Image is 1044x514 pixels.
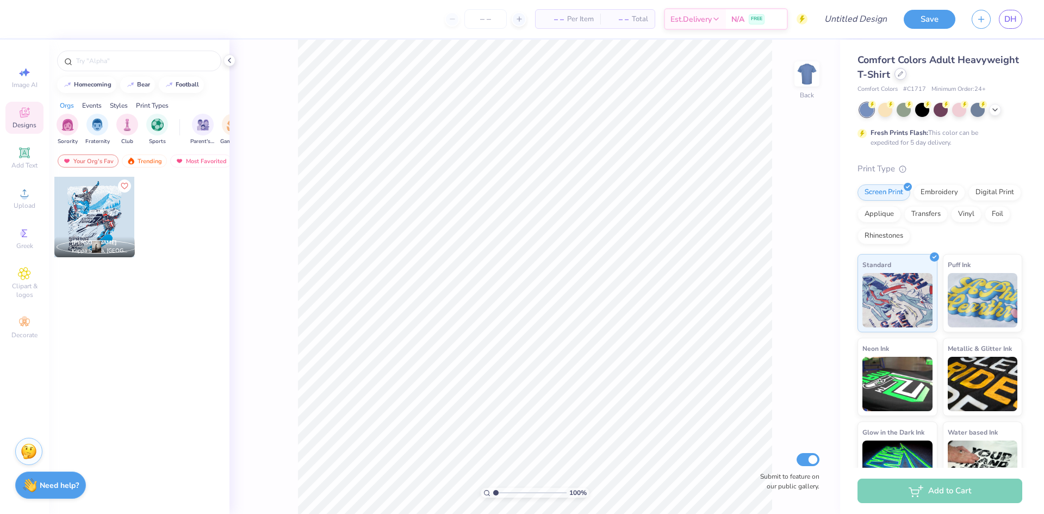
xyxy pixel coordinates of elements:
[85,138,110,146] span: Fraternity
[985,206,1010,222] div: Foil
[91,119,103,131] img: Fraternity Image
[116,114,138,146] button: filter button
[948,343,1012,354] span: Metallic & Glitter Ink
[72,239,117,246] span: [PERSON_NAME]
[72,247,130,255] span: Kappa Sigma, [GEOGRAPHIC_DATA]
[136,101,169,110] div: Print Types
[903,85,926,94] span: # C1717
[999,10,1022,29] a: DH
[40,480,79,491] strong: Need help?
[1004,13,1017,26] span: DH
[948,273,1018,327] img: Puff Ink
[165,82,173,88] img: trend_line.gif
[567,14,594,25] span: Per Item
[857,163,1022,175] div: Print Type
[170,154,232,168] div: Most Favorited
[190,138,215,146] span: Parent's Weekend
[862,343,889,354] span: Neon Ink
[85,114,110,146] div: filter for Fraternity
[871,128,928,137] strong: Fresh Prints Flash:
[904,206,948,222] div: Transfers
[670,14,712,25] span: Est. Delivery
[871,128,1004,147] div: This color can be expedited for 5 day delivery.
[16,241,33,250] span: Greek
[110,101,128,110] div: Styles
[800,90,814,100] div: Back
[190,114,215,146] div: filter for Parent's Weekend
[227,119,239,131] img: Game Day Image
[85,114,110,146] button: filter button
[948,441,1018,495] img: Water based Ink
[58,138,78,146] span: Sorority
[948,426,998,438] span: Water based Ink
[126,82,135,88] img: trend_line.gif
[857,228,910,244] div: Rhinestones
[796,63,818,85] img: Back
[61,119,74,131] img: Sorority Image
[58,154,119,168] div: Your Org's Fav
[857,53,1019,81] span: Comfort Colors Adult Heavyweight T-Shirt
[11,331,38,339] span: Decorate
[948,259,971,270] span: Puff Ink
[122,154,167,168] div: Trending
[159,77,204,93] button: football
[176,82,199,88] div: football
[118,179,131,193] button: Like
[948,357,1018,411] img: Metallic & Glitter Ink
[913,184,965,201] div: Embroidery
[146,114,168,146] div: filter for Sports
[74,82,111,88] div: homecoming
[57,114,78,146] div: filter for Sorority
[862,357,933,411] img: Neon Ink
[857,206,901,222] div: Applique
[120,77,155,93] button: bear
[146,114,168,146] button: filter button
[862,259,891,270] span: Standard
[12,80,38,89] span: Image AI
[751,15,762,23] span: FREE
[75,55,214,66] input: Try "Alpha"
[862,426,924,438] span: Glow in the Dark Ink
[569,488,587,498] span: 100 %
[857,184,910,201] div: Screen Print
[857,85,898,94] span: Comfort Colors
[607,14,629,25] span: – –
[220,114,245,146] div: filter for Game Day
[5,282,43,299] span: Clipart & logos
[862,273,933,327] img: Standard
[11,161,38,170] span: Add Text
[14,201,35,210] span: Upload
[82,101,102,110] div: Events
[904,10,955,29] button: Save
[190,114,215,146] button: filter button
[464,9,507,29] input: – –
[57,114,78,146] button: filter button
[197,119,209,131] img: Parent's Weekend Image
[116,114,138,146] div: filter for Club
[127,157,135,165] img: trending.gif
[151,119,164,131] img: Sports Image
[862,441,933,495] img: Glow in the Dark Ink
[57,77,116,93] button: homecoming
[931,85,986,94] span: Minimum Order: 24 +
[63,157,71,165] img: most_fav.gif
[731,14,744,25] span: N/A
[60,101,74,110] div: Orgs
[175,157,184,165] img: most_fav.gif
[968,184,1021,201] div: Digital Print
[121,119,133,131] img: Club Image
[632,14,648,25] span: Total
[816,8,896,30] input: Untitled Design
[754,472,819,491] label: Submit to feature on our public gallery.
[542,14,564,25] span: – –
[63,82,72,88] img: trend_line.gif
[137,82,150,88] div: bear
[220,138,245,146] span: Game Day
[121,138,133,146] span: Club
[220,114,245,146] button: filter button
[149,138,166,146] span: Sports
[13,121,36,129] span: Designs
[951,206,981,222] div: Vinyl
